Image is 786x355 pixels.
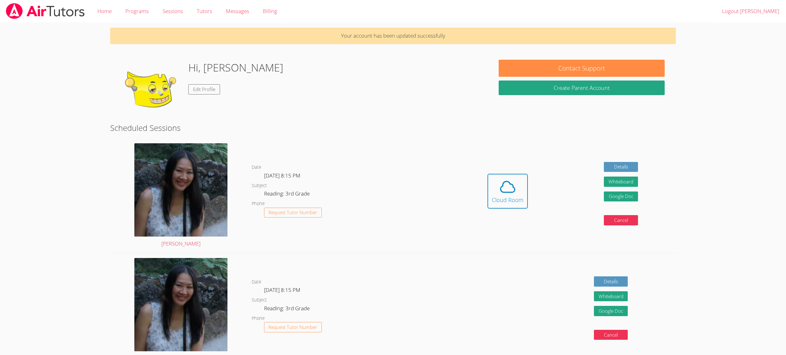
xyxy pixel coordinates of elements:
[594,330,628,340] button: Cancel
[604,177,638,187] button: Whiteboard
[492,196,523,204] div: Cloud Room
[264,208,322,218] button: Request Tutor Number
[268,210,317,215] span: Request Tutor Number
[594,276,628,287] a: Details
[594,306,628,316] a: Google Doc
[252,278,261,286] dt: Date
[499,81,665,95] button: Create Parent Account
[252,182,267,190] dt: Subject
[604,162,638,172] a: Details
[188,84,220,95] a: Edit Profile
[110,28,676,44] p: Your account has been updated successfully
[134,258,227,351] img: avatar.png
[134,143,227,237] img: avatar.png
[252,296,267,304] dt: Subject
[188,60,283,76] h1: Hi, [PERSON_NAME]
[5,3,85,19] img: airtutors_banner-c4298cdbf04f3fff15de1276eac7730deb9818008684d7c2e4769d2f7ddbe033.png
[110,122,676,134] h2: Scheduled Sessions
[226,7,249,15] span: Messages
[121,60,183,122] img: default.png
[134,143,227,248] a: [PERSON_NAME]
[264,322,322,332] button: Request Tutor Number
[594,291,628,302] button: Whiteboard
[252,164,261,171] dt: Date
[604,215,638,225] button: Cancel
[499,60,665,77] button: Contact Support
[604,191,638,202] a: Google Doc
[264,286,300,293] span: [DATE] 8:15 PM
[252,200,265,208] dt: Phone
[252,315,265,322] dt: Phone
[268,325,317,330] span: Request Tutor Number
[264,189,311,200] dd: Reading: 3rd Grade
[487,174,528,209] button: Cloud Room
[264,304,311,315] dd: Reading: 3rd Grade
[264,172,300,179] span: [DATE] 8:15 PM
